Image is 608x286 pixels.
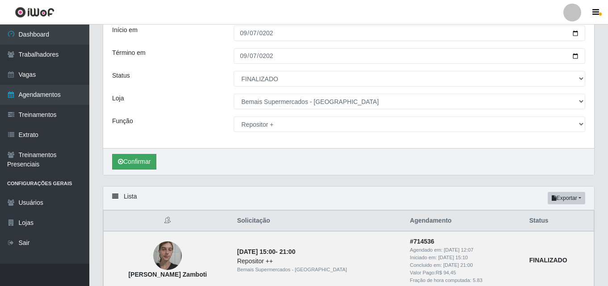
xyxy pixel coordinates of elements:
[112,71,130,80] label: Status
[112,94,124,103] label: Loja
[112,25,138,35] label: Início em
[112,116,133,126] label: Função
[232,211,405,232] th: Solicitação
[103,187,594,210] div: Lista
[438,255,468,260] time: [DATE] 15:10
[410,254,519,261] div: Iniciado em:
[548,192,585,204] button: Exportar
[444,247,473,253] time: [DATE] 12:07
[112,48,146,58] label: Término em
[237,248,295,255] strong: -
[237,248,276,255] time: [DATE] 15:00
[112,154,156,170] button: Confirmar
[410,261,519,269] div: Concluido em:
[279,248,295,255] time: 21:00
[128,271,207,278] strong: [PERSON_NAME] Zamboti
[15,7,55,18] img: CoreUI Logo
[410,269,519,277] div: Valor Pago: R$ 94,45
[234,48,585,64] input: 00/00/0000
[410,238,435,245] strong: # 714536
[524,211,594,232] th: Status
[410,277,519,284] div: Fração de hora computada: 5.83
[234,25,585,41] input: 00/00/0000
[443,262,473,268] time: [DATE] 21:00
[237,257,399,266] div: Repositor ++
[153,237,182,275] img: Willian Schafer Zamboti
[410,246,519,254] div: Agendado em:
[237,266,399,274] div: Bemais Supermercados - [GEOGRAPHIC_DATA]
[405,211,524,232] th: Agendamento
[529,257,567,264] strong: FINALIZADO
